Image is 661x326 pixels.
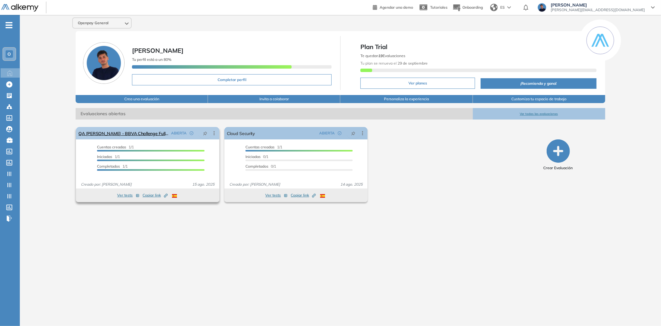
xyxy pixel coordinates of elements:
[97,154,112,159] span: Iniciadas
[78,182,134,187] span: Creado por: [PERSON_NAME]
[198,128,212,138] button: pushpin
[76,108,473,120] span: Evaluaciones abiertas
[351,131,355,136] span: pushpin
[78,20,108,25] span: Openpay General
[227,182,283,187] span: Creado por: [PERSON_NAME]
[245,145,275,149] span: Cuentas creadas
[208,95,340,103] button: Invita a colaborar
[473,95,605,103] button: Customiza tu espacio de trabajo
[245,164,276,169] span: 0/1
[143,192,168,199] button: Copiar link
[203,131,207,136] span: pushpin
[397,61,428,66] b: 29 de septiembre
[481,78,596,89] button: ¡Recomienda y gana!
[1,4,38,12] img: Logo
[245,145,282,149] span: 1/1
[544,139,573,171] button: Crear Evaluación
[97,164,128,169] span: 1/1
[97,154,120,159] span: 1/1
[360,78,475,89] button: Ver planes
[360,42,597,52] span: Plan Trial
[452,1,483,14] button: Onboarding
[171,130,187,136] span: ABIERTA
[132,57,171,62] span: Tu perfil está a un 80%
[245,164,268,169] span: Completados
[291,192,316,198] span: Copiar link
[143,192,168,198] span: Copiar link
[551,7,645,12] span: [PERSON_NAME][EMAIL_ADDRESS][DOMAIN_NAME]
[291,192,316,199] button: Copiar link
[76,95,208,103] button: Crea una evaluación
[360,61,428,66] span: Tu plan se renueva el
[551,2,645,7] span: [PERSON_NAME]
[360,53,405,58] span: Te quedan Evaluaciones
[378,53,383,58] b: 19
[97,145,126,149] span: Cuentas creadas
[190,182,217,187] span: 15 ago. 2025
[550,255,661,326] iframe: Chat Widget
[319,130,335,136] span: ABIERTA
[97,145,134,149] span: 1/1
[245,154,268,159] span: 0/1
[430,5,447,10] span: Tutoriales
[473,108,605,120] button: Ver todas las evaluaciones
[544,165,573,171] span: Crear Evaluación
[338,131,342,135] span: check-circle
[550,255,661,326] div: Widget de chat
[507,6,511,9] img: arrow
[320,194,325,198] img: ESP
[227,127,255,139] a: Cloud Security
[97,164,120,169] span: Completados
[132,74,332,85] button: Completar perfil
[132,47,183,54] span: [PERSON_NAME]
[346,128,360,138] button: pushpin
[340,95,473,103] button: Personaliza la experiencia
[8,52,11,57] span: O
[265,192,288,199] button: Ver tests
[6,25,12,26] i: -
[83,42,125,84] img: Foto de perfil
[245,154,261,159] span: Iniciadas
[500,5,505,10] span: ES
[172,194,177,198] img: ESP
[190,131,193,135] span: check-circle
[338,182,365,187] span: 14 ago. 2025
[380,5,413,10] span: Agendar una demo
[462,5,483,10] span: Onboarding
[490,4,498,11] img: world
[78,127,168,139] a: QA [PERSON_NAME] - BBVA Challenge FullStack
[117,192,139,199] button: Ver tests
[373,3,413,11] a: Agendar una demo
